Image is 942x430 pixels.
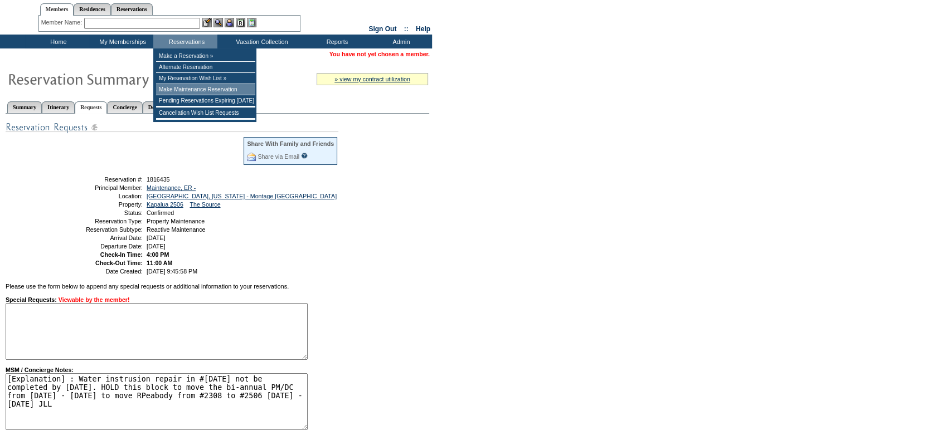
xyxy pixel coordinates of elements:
[63,176,143,183] td: Reservation #:
[147,251,169,258] span: 4:00 PM
[147,268,197,275] span: [DATE] 9:45:58 PM
[63,268,143,275] td: Date Created:
[190,201,220,208] a: The Source
[156,62,255,73] td: Alternate Reservation
[156,73,255,84] td: My Reservation Wish List »
[6,283,289,290] span: Please use the form below to append any special requests or additional information to your reserv...
[147,234,166,241] span: [DATE]
[236,18,245,27] img: Reservations
[63,201,143,208] td: Property:
[147,226,205,233] span: Reactive Maintenance
[213,18,223,27] img: View
[63,226,143,233] td: Reservation Subtype:
[304,35,368,48] td: Reports
[6,296,57,303] strong: Special Requests:
[156,84,255,95] td: Make Maintenance Reservation
[416,25,430,33] a: Help
[404,25,409,33] span: ::
[59,296,130,303] span: Viewable by the member!
[147,184,196,191] a: Maintenance, ER -
[153,35,217,48] td: Reservations
[247,140,334,147] div: Share With Family and Friends
[147,243,166,250] span: [DATE]
[147,176,170,183] span: 1816435
[147,209,174,216] span: Confirmed
[74,3,111,15] a: Residences
[6,120,338,134] img: Special Requests
[89,35,153,48] td: My Memberships
[25,35,89,48] td: Home
[225,18,234,27] img: Impersonate
[258,153,299,160] a: Share via Email
[95,260,143,266] strong: Check-Out Time:
[156,107,255,119] td: Cancellation Wish List Requests
[334,76,410,82] a: » view my contract utilization
[6,373,308,430] textarea: [Explanation] : Water instrusion repair in #[DATE] not be completed by [DATE]. HOLD this block to...
[147,218,205,224] span: Property Maintenance
[63,243,143,250] td: Departure Date:
[63,193,143,199] td: Location:
[247,18,256,27] img: b_calculator.gif
[111,3,153,15] a: Reservations
[368,25,396,33] a: Sign Out
[100,251,143,258] strong: Check-In Time:
[63,184,143,191] td: Principal Member:
[143,101,168,113] a: Detail
[301,153,308,159] input: What is this?
[217,35,304,48] td: Vacation Collection
[42,101,75,113] a: Itinerary
[329,51,430,57] span: You have not yet chosen a member.
[7,67,230,90] img: Reservaton Summary
[63,218,143,224] td: Reservation Type:
[147,201,183,208] a: Kapalua 2506
[40,3,74,16] a: Members
[156,95,255,106] td: Pending Reservations Expiring [DATE]
[368,35,432,48] td: Admin
[63,234,143,241] td: Arrival Date:
[75,101,107,114] a: Requests
[147,193,337,199] a: [GEOGRAPHIC_DATA], [US_STATE] - Montage [GEOGRAPHIC_DATA]
[156,51,255,62] td: Make a Reservation »
[202,18,212,27] img: b_edit.gif
[107,101,142,113] a: Concierge
[63,209,143,216] td: Status:
[7,101,42,113] a: Summary
[147,260,172,266] span: 11:00 AM
[41,18,84,27] div: Member Name:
